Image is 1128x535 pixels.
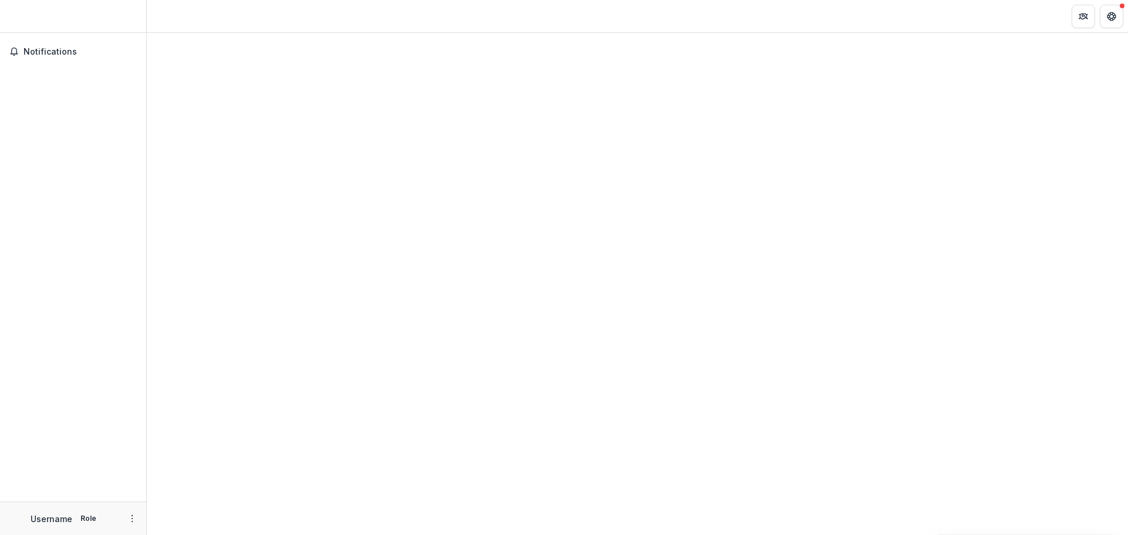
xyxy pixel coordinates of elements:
[125,512,139,526] button: More
[5,42,142,61] button: Notifications
[77,513,100,524] p: Role
[31,513,72,525] p: Username
[1072,5,1095,28] button: Partners
[1100,5,1123,28] button: Get Help
[23,47,137,57] span: Notifications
